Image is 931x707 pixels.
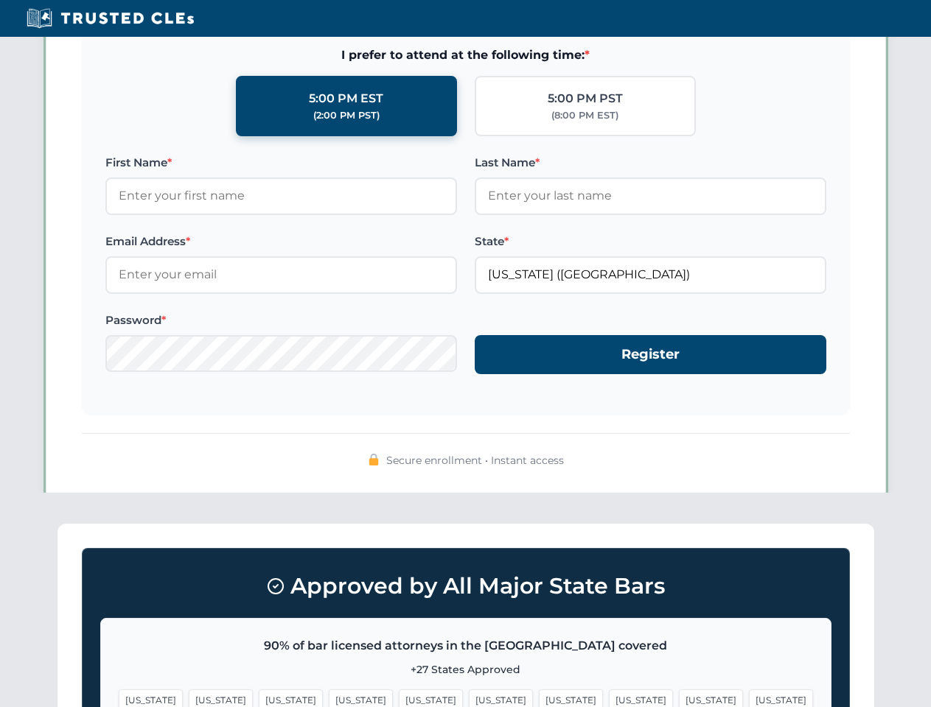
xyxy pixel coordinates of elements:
[475,154,826,172] label: Last Name
[386,452,564,468] span: Secure enrollment • Instant access
[105,46,826,65] span: I prefer to attend at the following time:
[119,636,813,655] p: 90% of bar licensed attorneys in the [GEOGRAPHIC_DATA] covered
[475,335,826,374] button: Register
[105,312,457,329] label: Password
[105,177,457,214] input: Enter your first name
[105,233,457,250] label: Email Address
[551,108,618,123] div: (8:00 PM EST)
[309,89,383,108] div: 5:00 PM EST
[119,661,813,678] p: +27 States Approved
[105,256,457,293] input: Enter your email
[22,7,198,29] img: Trusted CLEs
[313,108,380,123] div: (2:00 PM PST)
[105,154,457,172] label: First Name
[475,233,826,250] label: State
[475,256,826,293] input: Florida (FL)
[100,566,831,606] h3: Approved by All Major State Bars
[368,454,380,465] img: 🔒
[548,89,623,108] div: 5:00 PM PST
[475,177,826,214] input: Enter your last name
